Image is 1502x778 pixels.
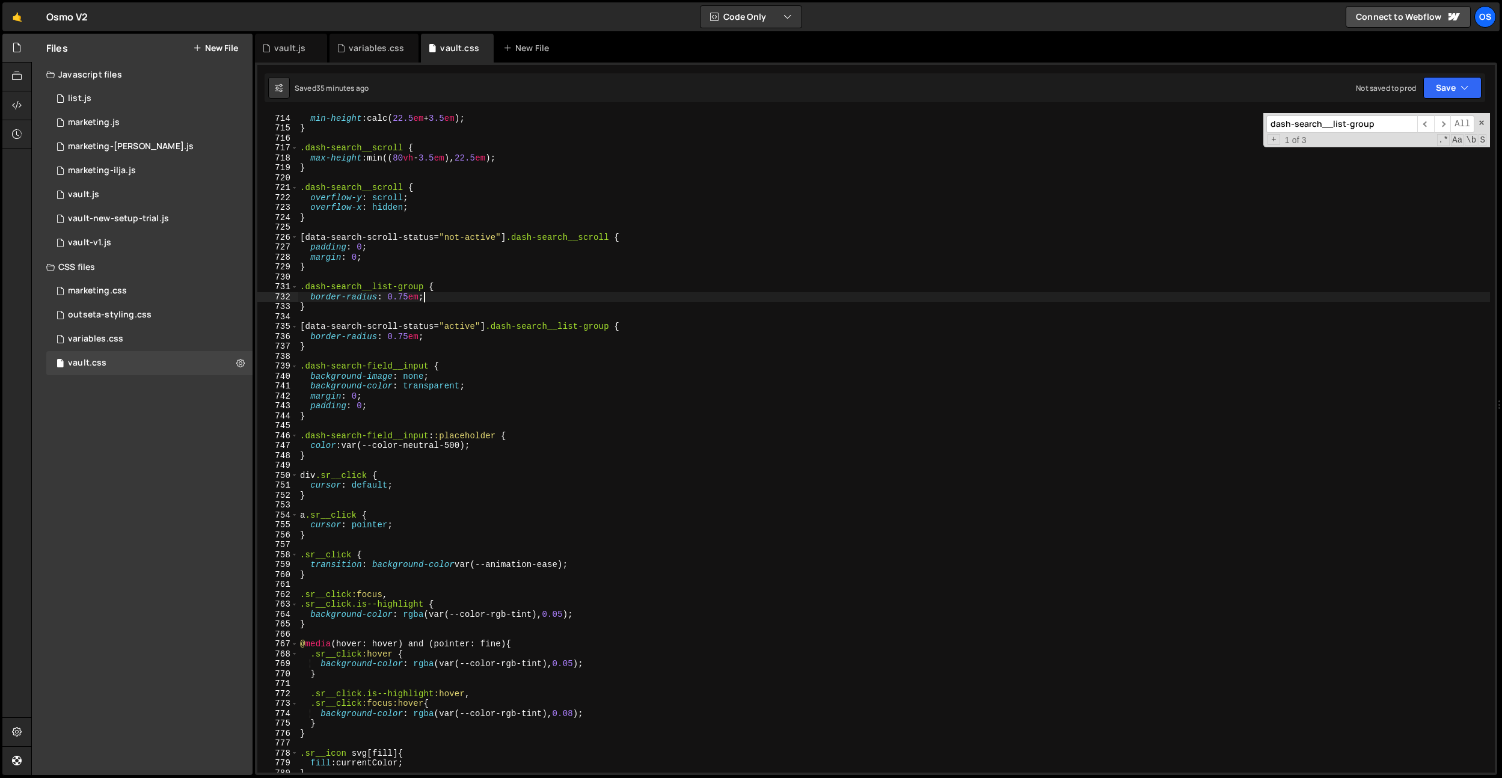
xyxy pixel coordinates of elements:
div: 16596/45156.css [46,303,253,327]
div: 715 [257,123,298,133]
div: CSS files [32,255,253,279]
div: 16596/45133.js [46,183,253,207]
div: vault.js [68,189,99,200]
button: Save [1423,77,1482,99]
div: 770 [257,669,298,679]
span: Search In Selection [1479,134,1486,146]
div: 737 [257,342,298,352]
div: 769 [257,659,298,669]
input: Search for [1266,115,1417,133]
div: 747 [257,441,298,451]
div: 763 [257,599,298,610]
div: vault-new-setup-trial.js [68,213,169,224]
div: vault.css [440,42,479,54]
div: 727 [257,242,298,253]
div: Osmo V2 [46,10,88,24]
div: 728 [257,253,298,263]
div: 779 [257,758,298,768]
div: 753 [257,500,298,510]
span: ​ [1434,115,1451,133]
div: 736 [257,332,298,342]
div: 717 [257,143,298,153]
span: Toggle Replace mode [1268,134,1280,145]
div: 745 [257,421,298,431]
div: 16596/45154.css [46,327,253,351]
div: vault.css [68,358,106,369]
div: 722 [257,193,298,203]
div: 738 [257,352,298,362]
div: 739 [257,361,298,372]
div: Javascript files [32,63,253,87]
div: 752 [257,491,298,501]
div: Saved [295,83,369,93]
div: 778 [257,749,298,759]
div: 768 [257,649,298,660]
div: 748 [257,451,298,461]
button: Code Only [700,6,802,28]
div: Not saved to prod [1356,83,1416,93]
div: 746 [257,431,298,441]
span: 1 of 3 [1280,135,1311,145]
div: 731 [257,282,298,292]
div: 714 [257,114,298,124]
div: 767 [257,639,298,649]
div: 750 [257,471,298,481]
div: 758 [257,550,298,560]
div: 725 [257,222,298,233]
a: Connect to Webflow [1346,6,1471,28]
div: New File [503,42,554,54]
div: 720 [257,173,298,183]
div: 760 [257,570,298,580]
div: 733 [257,302,298,312]
div: 16596/45152.js [46,207,253,231]
div: 775 [257,718,298,729]
span: ​ [1417,115,1434,133]
div: vault-v1.js [68,237,111,248]
div: 749 [257,461,298,471]
div: 740 [257,372,298,382]
div: 741 [257,381,298,391]
div: 716 [257,133,298,144]
div: 724 [257,213,298,223]
div: 742 [257,391,298,402]
div: marketing-ilja.js [68,165,136,176]
div: 772 [257,689,298,699]
div: 771 [257,679,298,689]
div: 757 [257,540,298,550]
div: marketing-[PERSON_NAME].js [68,141,194,152]
div: 730 [257,272,298,283]
div: 729 [257,262,298,272]
div: 726 [257,233,298,243]
div: 723 [257,203,298,213]
div: 754 [257,510,298,521]
h2: Files [46,41,68,55]
div: 764 [257,610,298,620]
div: 734 [257,312,298,322]
div: 756 [257,530,298,541]
div: 759 [257,560,298,570]
div: 735 [257,322,298,332]
div: 16596/45446.css [46,279,253,303]
a: 🤙 [2,2,32,31]
div: 721 [257,183,298,193]
div: variables.css [349,42,404,54]
button: New File [193,43,238,53]
div: 744 [257,411,298,421]
div: variables.css [68,334,123,345]
div: 16596/45153.css [46,351,253,375]
div: 774 [257,709,298,719]
div: 751 [257,480,298,491]
div: outseta-styling.css [68,310,152,320]
div: 755 [257,520,298,530]
div: 16596/45422.js [46,111,253,135]
div: marketing.js [68,117,120,128]
div: 773 [257,699,298,709]
span: Whole Word Search [1465,134,1477,146]
a: Os [1474,6,1496,28]
div: 776 [257,729,298,739]
div: 719 [257,163,298,173]
div: vault.js [274,42,305,54]
div: 762 [257,590,298,600]
div: 16596/45423.js [46,159,253,183]
div: 35 minutes ago [316,83,369,93]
